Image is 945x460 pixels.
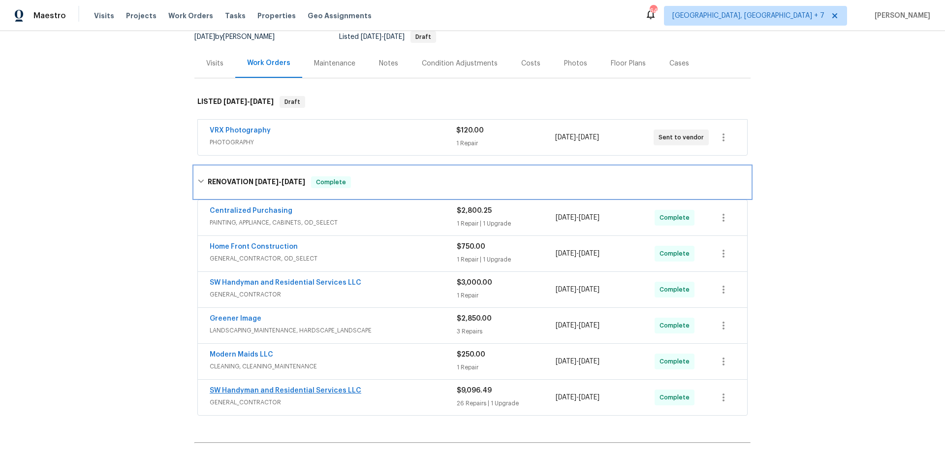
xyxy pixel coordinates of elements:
span: Properties [257,11,296,21]
span: [DATE] [282,178,305,185]
span: PAINTING, APPLIANCE, CABINETS, OD_SELECT [210,218,457,228]
span: Projects [126,11,157,21]
span: - [556,357,599,366]
div: 1 Repair | 1 Upgrade [457,219,556,229]
span: Complete [660,249,693,259]
div: Visits [206,59,223,68]
span: - [223,98,274,105]
span: LANDSCAPING_MAINTENANCE, HARDSCAPE_LANDSCAPE [210,326,457,335]
span: GENERAL_CONTRACTOR [210,397,457,407]
span: - [556,213,599,223]
span: [GEOGRAPHIC_DATA], [GEOGRAPHIC_DATA] + 7 [672,11,824,21]
span: Draft [281,97,304,107]
span: [DATE] [579,250,599,257]
div: Photos [564,59,587,68]
span: PHOTOGRAPHY [210,137,456,147]
span: Sent to vendor [659,132,708,142]
div: Costs [521,59,540,68]
span: [DATE] [579,394,599,401]
span: Tasks [225,12,246,19]
a: SW Handyman and Residential Services LLC [210,387,361,394]
span: Draft [411,34,435,40]
div: by [PERSON_NAME] [194,31,286,43]
span: [DATE] [579,358,599,365]
div: Notes [379,59,398,68]
span: [DATE] [579,214,599,221]
span: [DATE] [556,394,576,401]
span: GENERAL_CONTRACTOR, OD_SELECT [210,254,457,263]
div: 1 Repair | 1 Upgrade [457,255,556,264]
span: [DATE] [250,98,274,105]
a: VRX Photography [210,127,271,134]
span: [DATE] [578,134,599,141]
span: [DATE] [556,286,576,293]
div: 3 Repairs [457,327,556,336]
span: Complete [660,285,693,295]
div: Condition Adjustments [422,59,498,68]
span: Work Orders [168,11,213,21]
div: 64 [650,6,657,16]
span: [DATE] [361,33,381,40]
span: [DATE] [556,250,576,257]
div: 1 Repair [456,138,555,148]
span: - [556,285,599,295]
span: Complete [312,177,350,187]
a: Home Front Construction [210,243,298,250]
span: GENERAL_CONTRACTOR [210,290,457,299]
a: Centralized Purchasing [210,207,292,214]
span: $120.00 [456,127,484,134]
a: Greener Image [210,315,261,322]
span: [DATE] [556,214,576,221]
span: [DATE] [384,33,405,40]
span: [DATE] [223,98,247,105]
div: Work Orders [247,58,290,68]
span: $9,096.49 [457,387,492,394]
span: - [556,321,599,330]
span: Maestro [33,11,66,21]
h6: LISTED [197,96,274,108]
a: SW Handyman and Residential Services LLC [210,279,361,286]
span: [DATE] [194,33,215,40]
span: Complete [660,213,693,223]
div: Floor Plans [611,59,646,68]
span: CLEANING, CLEANING_MAINTENANCE [210,361,457,371]
a: Modern Maids LLC [210,351,273,358]
span: [DATE] [556,358,576,365]
span: $2,800.25 [457,207,492,214]
span: - [556,393,599,402]
span: - [556,249,599,259]
span: $750.00 [457,243,485,250]
div: 1 Repair [457,291,556,300]
span: - [361,33,405,40]
div: 26 Repairs | 1 Upgrade [457,398,556,408]
div: RENOVATION [DATE]-[DATE]Complete [194,166,751,198]
span: $3,000.00 [457,279,492,286]
span: $250.00 [457,351,485,358]
span: [PERSON_NAME] [871,11,930,21]
div: Maintenance [314,59,355,68]
span: - [555,132,599,142]
span: [DATE] [555,134,576,141]
span: Listed [339,33,436,40]
div: LISTED [DATE]-[DATE]Draft [194,86,751,118]
span: [DATE] [579,286,599,293]
span: Visits [94,11,114,21]
span: Geo Assignments [308,11,372,21]
span: [DATE] [579,322,599,329]
span: Complete [660,393,693,402]
span: Complete [660,321,693,330]
span: [DATE] [255,178,279,185]
h6: RENOVATION [208,176,305,188]
span: Complete [660,357,693,366]
div: Cases [669,59,689,68]
div: 1 Repair [457,362,556,372]
span: [DATE] [556,322,576,329]
span: - [255,178,305,185]
span: $2,850.00 [457,315,492,322]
